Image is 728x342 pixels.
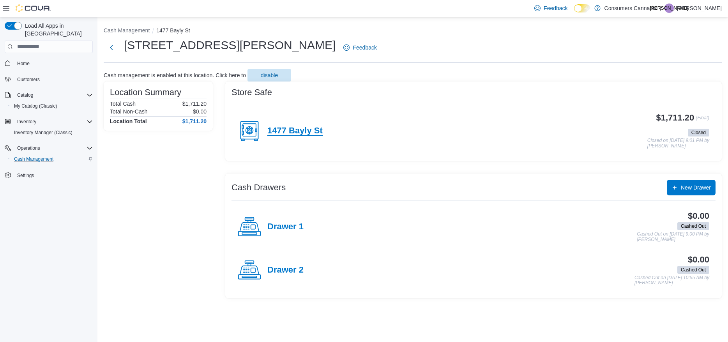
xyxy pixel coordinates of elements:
[677,222,709,230] span: Cashed Out
[11,128,76,137] a: Inventory Manager (Classic)
[2,74,96,85] button: Customers
[2,169,96,181] button: Settings
[8,127,96,138] button: Inventory Manager (Classic)
[124,37,336,53] h1: [STREET_ADDRESS][PERSON_NAME]
[17,76,40,83] span: Customers
[247,69,291,82] button: disable
[2,90,96,101] button: Catalog
[2,116,96,127] button: Inventory
[11,128,93,137] span: Inventory Manager (Classic)
[182,101,207,107] p: $1,711.20
[637,232,709,242] p: Cashed Out on [DATE] 9:00 PM by [PERSON_NAME]
[688,255,709,264] h3: $0.00
[231,183,286,192] h3: Cash Drawers
[681,223,706,230] span: Cashed Out
[14,144,43,153] button: Operations
[17,145,40,151] span: Operations
[14,103,57,109] span: My Catalog (Classic)
[17,60,30,67] span: Home
[650,4,689,13] span: [PERSON_NAME]
[14,170,93,180] span: Settings
[667,180,716,195] button: New Drawer
[574,4,590,12] input: Dark Mode
[104,27,150,34] button: Cash Management
[5,55,93,201] nav: Complex example
[14,129,72,136] span: Inventory Manager (Classic)
[681,266,706,273] span: Cashed Out
[17,92,33,98] span: Catalog
[688,211,709,221] h3: $0.00
[604,4,657,13] p: Consumers Cannabis
[2,58,96,69] button: Home
[677,4,722,13] p: [PERSON_NAME]
[11,154,57,164] a: Cash Management
[110,118,147,124] h4: Location Total
[656,113,694,122] h3: $1,711.20
[691,129,706,136] span: Closed
[110,88,181,97] h3: Location Summary
[677,266,709,274] span: Cashed Out
[11,154,93,164] span: Cash Management
[681,184,711,191] span: New Drawer
[14,171,37,180] a: Settings
[14,75,43,84] a: Customers
[110,108,148,115] h6: Total Non-Cash
[267,222,304,232] h4: Drawer 1
[531,0,571,16] a: Feedback
[22,22,93,37] span: Load All Apps in [GEOGRAPHIC_DATA]
[14,117,93,126] span: Inventory
[353,44,376,51] span: Feedback
[104,40,119,55] button: Next
[634,275,709,286] p: Cashed Out on [DATE] 10:55 AM by [PERSON_NAME]
[193,108,207,115] p: $0.00
[8,154,96,165] button: Cash Management
[17,119,36,125] span: Inventory
[647,138,709,149] p: Closed on [DATE] 9:01 PM by [PERSON_NAME]
[104,27,722,36] nav: An example of EuiBreadcrumbs
[182,118,207,124] h4: $1,711.20
[110,101,136,107] h6: Total Cash
[696,113,709,127] p: (Float)
[688,129,709,136] span: Closed
[11,101,60,111] a: My Catalog (Classic)
[231,88,272,97] h3: Store Safe
[14,90,93,100] span: Catalog
[14,144,93,153] span: Operations
[14,59,33,68] a: Home
[2,143,96,154] button: Operations
[17,172,34,179] span: Settings
[544,4,567,12] span: Feedback
[340,40,380,55] a: Feedback
[14,156,53,162] span: Cash Management
[11,101,93,111] span: My Catalog (Classic)
[8,101,96,112] button: My Catalog (Classic)
[14,58,93,68] span: Home
[16,4,51,12] img: Cova
[664,4,674,13] div: Julian Altomare-Leandro
[14,117,39,126] button: Inventory
[267,126,323,136] h4: 1477 Bayly St
[261,71,278,79] span: disable
[156,27,190,34] button: 1477 Bayly St
[14,74,93,84] span: Customers
[14,90,36,100] button: Catalog
[267,265,304,275] h4: Drawer 2
[104,72,246,78] p: Cash management is enabled at this location. Click here to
